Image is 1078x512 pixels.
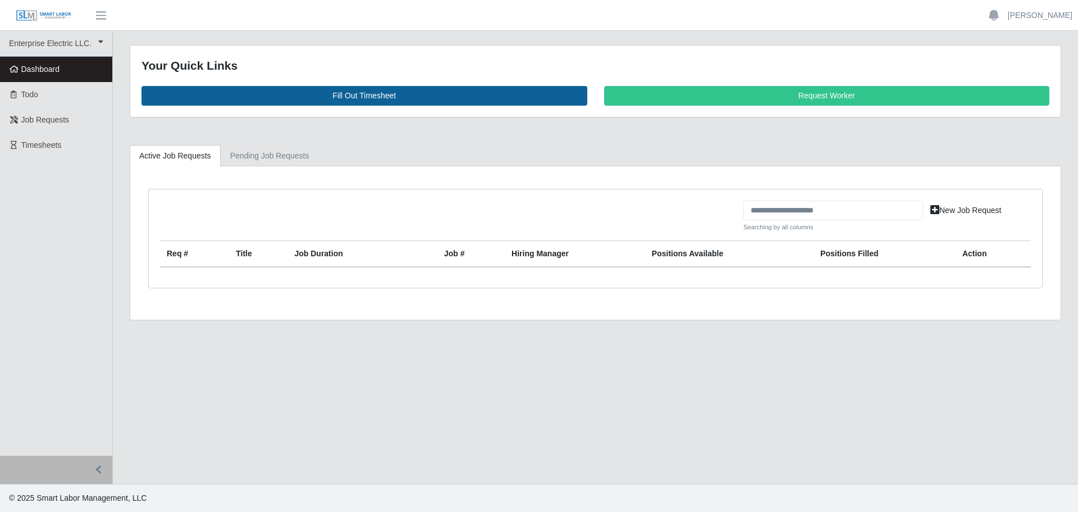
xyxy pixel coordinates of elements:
[437,241,505,268] th: Job #
[16,10,72,22] img: SLM Logo
[21,141,62,149] span: Timesheets
[1008,10,1072,21] a: [PERSON_NAME]
[743,223,923,232] small: Searching by all columns
[21,65,60,74] span: Dashboard
[21,90,38,99] span: Todo
[9,493,147,502] span: © 2025 Smart Labor Management, LLC
[160,241,229,268] th: Req #
[130,145,221,167] a: Active Job Requests
[21,115,70,124] span: Job Requests
[287,241,410,268] th: Job Duration
[604,86,1050,106] a: Request Worker
[221,145,319,167] a: Pending Job Requests
[645,241,814,268] th: Positions Available
[814,241,956,268] th: Positions Filled
[956,241,1031,268] th: Action
[923,201,1009,220] a: New Job Request
[229,241,287,268] th: Title
[141,86,587,106] a: Fill Out Timesheet
[505,241,645,268] th: Hiring Manager
[141,57,1049,75] div: Your Quick Links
